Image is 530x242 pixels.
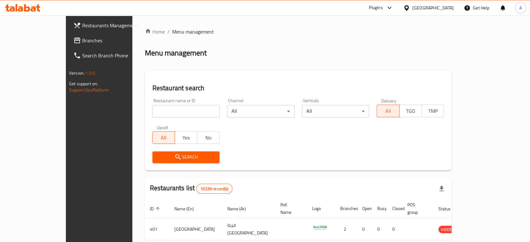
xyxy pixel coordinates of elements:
[68,48,154,63] a: Search Branch Phone
[227,105,294,118] div: All
[167,28,170,35] li: /
[402,107,419,116] span: TGO
[145,218,169,240] td: 401
[145,28,452,35] nav: breadcrumb
[69,69,84,77] span: Version:
[85,69,95,77] span: 1.0.0
[197,131,220,144] button: No
[387,218,402,240] td: 0
[519,4,522,11] span: A
[145,48,207,58] h2: Menu management
[174,205,202,213] span: Name (En)
[335,218,357,240] td: 2
[222,218,275,240] td: قرية [GEOGRAPHIC_DATA]
[69,80,98,88] span: Get support on:
[412,4,454,11] div: [GEOGRAPHIC_DATA]
[369,4,383,12] div: Plugins
[357,199,372,218] th: Open
[357,218,372,240] td: 0
[68,33,154,48] a: Branches
[434,181,449,196] div: Export file
[178,133,195,142] span: Yes
[82,37,149,44] span: Branches
[152,83,444,93] h2: Restaurant search
[381,98,397,103] label: Delivery
[200,133,217,142] span: No
[68,18,154,33] a: Restaurants Management
[197,186,232,192] span: 10239 record(s)
[155,133,172,142] span: All
[152,151,220,163] button: Search
[387,199,402,218] th: Closed
[152,105,220,118] input: Search for restaurant name or ID..
[152,131,175,144] button: All
[150,183,233,194] h2: Restaurants list
[335,199,357,218] th: Branches
[280,201,299,216] span: Ref. Name
[438,226,457,233] span: HIDDEN
[302,105,369,118] div: All
[372,218,387,240] td: 0
[82,22,149,29] span: Restaurants Management
[372,199,387,218] th: Busy
[307,199,335,218] th: Logo
[438,205,459,213] span: Status
[175,131,197,144] button: Yes
[379,107,397,116] span: All
[172,28,214,35] span: Menu management
[407,201,426,216] span: POS group
[169,218,222,240] td: [GEOGRAPHIC_DATA]
[424,107,442,116] span: TMP
[157,125,168,129] label: Upsell
[227,205,254,213] span: Name (Ar)
[69,86,109,94] a: Support.OpsPlatform
[150,205,162,213] span: ID
[196,184,232,194] div: Total records count
[312,220,328,236] img: Spicy Village
[157,153,215,161] span: Search
[145,28,165,35] a: Home
[377,105,399,117] button: All
[421,105,444,117] button: TMP
[399,105,422,117] button: TGO
[82,52,149,59] span: Search Branch Phone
